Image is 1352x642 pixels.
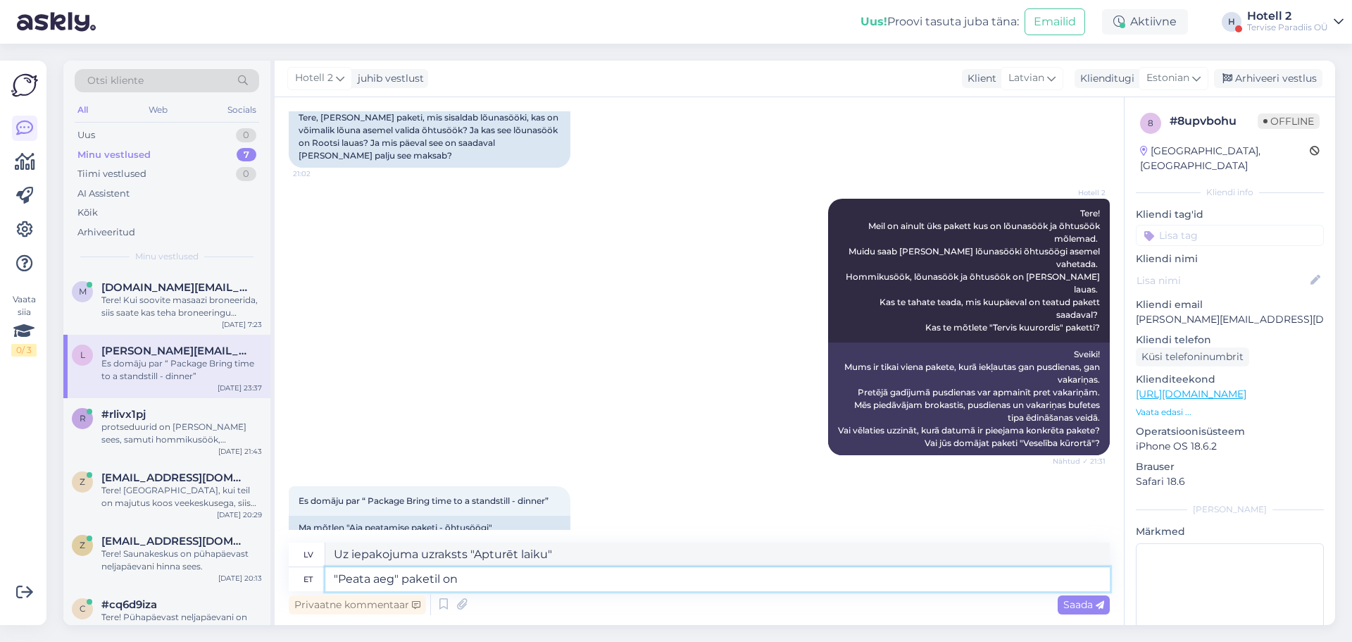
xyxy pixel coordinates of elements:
[1136,372,1324,387] p: Klienditeekond
[1136,503,1324,516] div: [PERSON_NAME]
[352,71,424,86] div: juhib vestlust
[101,548,262,573] div: Tere! Saunakeskus on pühapäevast neljapäevani hinna sees.
[80,540,85,550] span: z
[236,167,256,181] div: 0
[325,567,1110,591] textarea: "Peata aeg" paketil on
[1075,71,1134,86] div: Klienditugi
[77,187,130,201] div: AI Assistent
[101,598,157,611] span: #cq6d9iza
[222,319,262,330] div: [DATE] 7:23
[1102,9,1188,35] div: Aktiivne
[101,281,248,294] span: mostova.pl@gmail.com
[1136,207,1324,222] p: Kliendi tag'id
[1063,598,1104,611] span: Saada
[11,344,37,357] div: 0 / 3
[303,567,313,591] div: et
[1214,69,1322,88] div: Arhiveeri vestlus
[217,510,262,520] div: [DATE] 20:29
[101,408,146,421] span: #rlivx1pj
[325,543,1110,567] textarea: Uz iepakojuma uzraksts "Apturēt laiku"
[101,484,262,510] div: Tere! [GEOGRAPHIC_DATA], kui teil on majutus koos veekeskusega, siis on veekeskus sees. Kui tahat...
[80,476,85,487] span: z
[1136,186,1324,199] div: Kliendi info
[101,471,248,484] span: zanda.jurgevica@gmail.com
[101,611,262,636] div: Tere! Pühapäevast neljapäevani on saunakeskus hinna sees.
[295,70,333,86] span: Hotell 2
[299,495,549,506] span: Es domāju par “ Package Bring time to a standstill - dinner”
[1136,474,1324,489] p: Safari 18.6
[1140,144,1310,173] div: [GEOGRAPHIC_DATA], [GEOGRAPHIC_DATA]
[1136,459,1324,474] p: Brauser
[80,413,86,424] span: r
[962,71,996,86] div: Klient
[289,595,426,615] div: Privaatne kommentaar
[80,603,86,614] span: c
[289,106,570,168] div: Tere, [PERSON_NAME] paketi, mis sisaldab lõunasööki, kas on võimalik lõuna asemel valida õhtusöök...
[1136,439,1324,454] p: iPhone OS 18.6.2
[101,294,262,319] div: Tere! Kui soovite masaazi broneerida, siis saate kas teha broneeringu [PERSON_NAME] [EMAIL_ADDRES...
[79,286,87,297] span: m
[1247,11,1328,22] div: Hotell 2
[828,342,1110,455] div: Sveiki! Mums ir tikai viena pakete, kurā iekļautas gan pusdienas, gan vakariņas. Pretējā gadījumā...
[101,345,248,357] span: linda.saleniece7@gmail.com
[1136,524,1324,539] p: Märkmed
[1053,187,1106,198] span: Hotell 2
[1247,22,1328,33] div: Tervise Paradiis OÜ
[289,516,570,553] div: Ma mõtlen "Aja peatamise paketi - õhtusöögi" [PERSON_NAME].
[293,168,346,179] span: 21:02
[80,350,85,360] span: l
[303,543,313,567] div: lv
[1136,406,1324,419] p: Vaata edasi ...
[1053,456,1106,467] span: Nähtud ✓ 21:31
[1136,424,1324,439] p: Operatsioonisüsteem
[225,101,259,119] div: Socials
[77,128,95,142] div: Uus
[1136,225,1324,246] input: Lisa tag
[1136,297,1324,312] p: Kliendi email
[77,226,135,240] div: Arhiveeritud
[77,206,98,220] div: Kõik
[1136,333,1324,347] p: Kliendi telefon
[1258,113,1320,129] span: Offline
[1146,70,1189,86] span: Estonian
[236,128,256,142] div: 0
[75,101,91,119] div: All
[1136,347,1249,366] div: Küsi telefoninumbrit
[1136,312,1324,327] p: [PERSON_NAME][EMAIL_ADDRESS][DOMAIN_NAME]
[1170,113,1258,130] div: # 8upvbohu
[146,101,170,119] div: Web
[101,421,262,446] div: protseduurid on [PERSON_NAME] sees, samuti hommikusöök, lõunasöök ja õhtusöök.
[1247,11,1344,33] a: Hotell 2Tervise Paradiis OÜ
[1008,70,1044,86] span: Latvian
[860,13,1019,30] div: Proovi tasuta juba täna:
[77,148,151,162] div: Minu vestlused
[1222,12,1241,32] div: H
[1025,8,1085,35] button: Emailid
[218,446,262,457] div: [DATE] 21:43
[218,383,262,393] div: [DATE] 23:37
[87,73,144,88] span: Otsi kliente
[101,357,262,383] div: Es domāju par “ Package Bring time to a standstill - dinner”
[11,293,37,357] div: Vaata siia
[1148,118,1153,128] span: 8
[1136,388,1246,400] a: [URL][DOMAIN_NAME]
[1136,252,1324,266] p: Kliendi nimi
[237,148,256,162] div: 7
[135,250,199,263] span: Minu vestlused
[101,535,248,548] span: zanda.jurgevica@gmail.com
[218,573,262,584] div: [DATE] 20:13
[77,167,146,181] div: Tiimi vestlused
[1137,273,1308,288] input: Lisa nimi
[11,72,38,99] img: Askly Logo
[860,15,887,28] b: Uus!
